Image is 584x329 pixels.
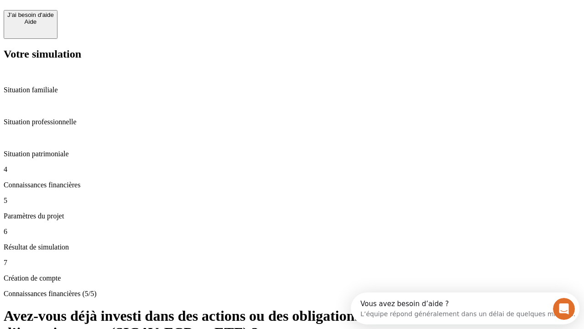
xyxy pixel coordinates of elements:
p: Connaissances financières (5/5) [4,290,580,298]
iframe: Intercom live chat [553,298,575,320]
div: Ouvrir le Messenger Intercom [4,4,251,29]
p: 6 [4,228,580,236]
p: 5 [4,196,580,205]
p: 4 [4,165,580,174]
p: Connaissances financières [4,181,580,189]
p: Situation professionnelle [4,118,580,126]
h2: Votre simulation [4,48,580,60]
div: Vous avez besoin d’aide ? [10,8,224,15]
p: Création de compte [4,274,580,282]
p: 7 [4,259,580,267]
p: Situation patrimoniale [4,150,580,158]
div: L’équipe répond généralement dans un délai de quelques minutes. [10,15,224,25]
p: Résultat de simulation [4,243,580,251]
iframe: Intercom live chat discovery launcher [351,292,579,324]
div: J’ai besoin d'aide [7,11,54,18]
p: Situation familiale [4,86,580,94]
div: Aide [7,18,54,25]
p: Paramètres du projet [4,212,580,220]
button: J’ai besoin d'aideAide [4,10,57,39]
